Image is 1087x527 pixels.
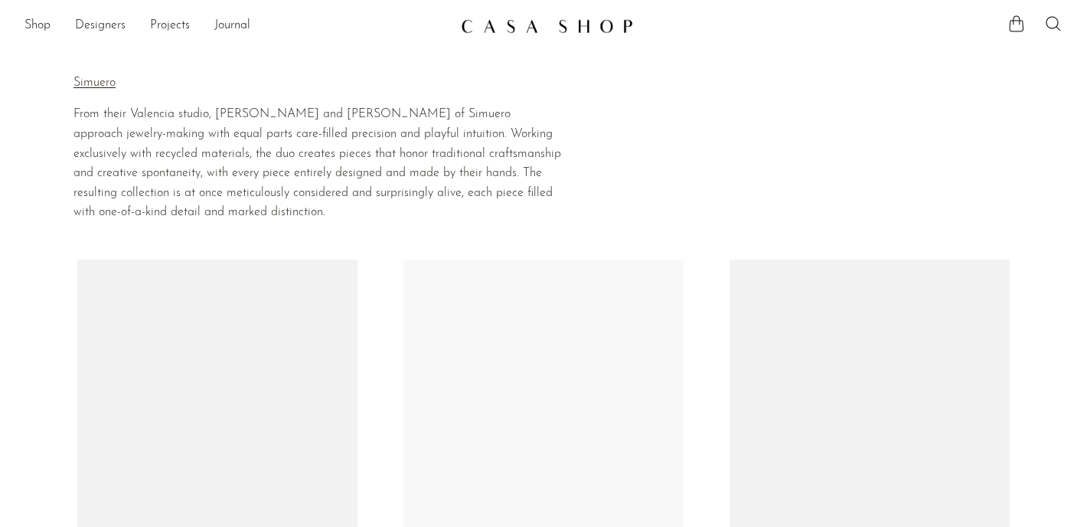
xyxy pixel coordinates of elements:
[75,16,126,36] a: Designers
[24,13,449,39] nav: Desktop navigation
[150,16,190,36] a: Projects
[24,13,449,39] ul: NEW HEADER MENU
[73,74,563,93] p: Simuero
[24,16,51,36] a: Shop
[214,16,250,36] a: Journal
[73,108,561,218] span: From their Valencia studio, [PERSON_NAME] and [PERSON_NAME] of Simuero approach jewelry-making wi...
